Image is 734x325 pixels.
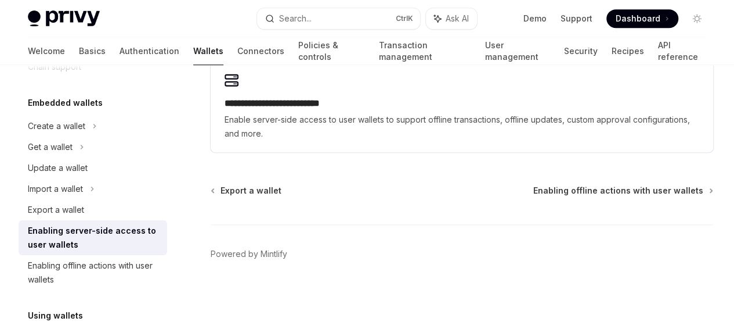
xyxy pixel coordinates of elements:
[28,203,84,217] div: Export a wallet
[257,8,420,29] button: Search...CtrlK
[211,248,287,260] a: Powered by Mintlify
[28,161,88,175] div: Update a wallet
[28,224,160,252] div: Enabling server-side access to user wallets
[28,10,100,27] img: light logo
[28,309,83,323] h5: Using wallets
[484,37,550,65] a: User management
[446,13,469,24] span: Ask AI
[237,37,284,65] a: Connectors
[426,8,477,29] button: Ask AI
[611,37,643,65] a: Recipes
[298,37,365,65] a: Policies & controls
[606,9,678,28] a: Dashboard
[561,13,592,24] a: Support
[279,12,312,26] div: Search...
[28,96,103,110] h5: Embedded wallets
[396,14,413,23] span: Ctrl K
[533,185,703,197] span: Enabling offline actions with user wallets
[28,140,73,154] div: Get a wallet
[523,13,547,24] a: Demo
[28,259,160,287] div: Enabling offline actions with user wallets
[19,220,167,255] a: Enabling server-side access to user wallets
[220,185,281,197] span: Export a wallet
[19,255,167,290] a: Enabling offline actions with user wallets
[225,113,699,141] span: Enable server-side access to user wallets to support offline transactions, offline updates, custo...
[79,37,106,65] a: Basics
[657,37,706,65] a: API reference
[564,37,597,65] a: Security
[212,185,281,197] a: Export a wallet
[19,158,167,178] a: Update a wallet
[28,37,65,65] a: Welcome
[616,13,660,24] span: Dashboard
[379,37,471,65] a: Transaction management
[28,119,85,133] div: Create a wallet
[688,9,706,28] button: Toggle dark mode
[533,185,712,197] a: Enabling offline actions with user wallets
[120,37,179,65] a: Authentication
[19,199,167,220] a: Export a wallet
[28,182,83,196] div: Import a wallet
[193,37,223,65] a: Wallets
